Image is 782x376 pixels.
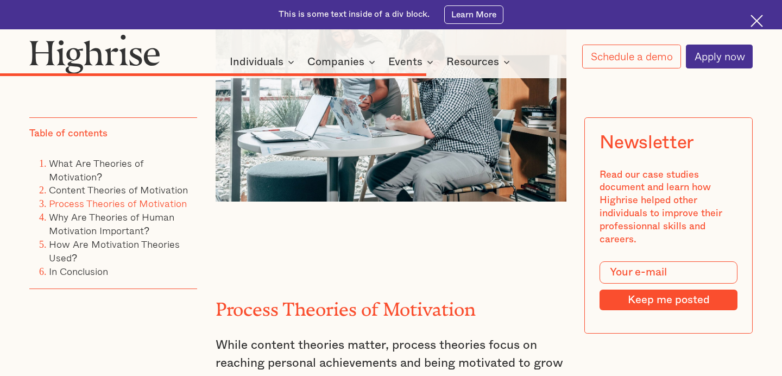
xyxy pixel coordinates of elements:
a: Process Theories of Motivation [49,196,187,211]
a: What Are Theories of Motivation? [49,155,143,184]
a: In Conclusion [49,264,108,279]
form: Modal Form [600,261,737,310]
input: Your e-mail [600,261,737,284]
div: This is some text inside of a div block. [279,9,430,20]
a: Content Theories of Motivation [49,182,188,197]
div: Events [388,55,422,68]
a: How Are Motivation Theories Used? [49,236,180,265]
div: Companies [307,55,364,68]
div: Individuals [230,55,298,68]
a: Learn More [444,5,503,24]
a: Apply now [686,45,753,68]
img: Cross icon [751,15,763,27]
div: Resources [446,55,513,68]
div: Companies [307,55,379,68]
div: Newsletter [600,133,695,154]
img: Highrise logo [29,34,160,74]
a: Schedule a demo [582,45,680,68]
div: Read our case studies document and learn how Highrise helped other individuals to improve their p... [600,168,737,247]
a: Why Are Theories of Human Motivation Important? [49,209,174,238]
div: Events [388,55,437,68]
div: Table of contents [29,128,108,141]
div: Individuals [230,55,283,68]
div: Resources [446,55,499,68]
input: Keep me posted [600,290,737,310]
h2: Process Theories of Motivation [216,294,567,315]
